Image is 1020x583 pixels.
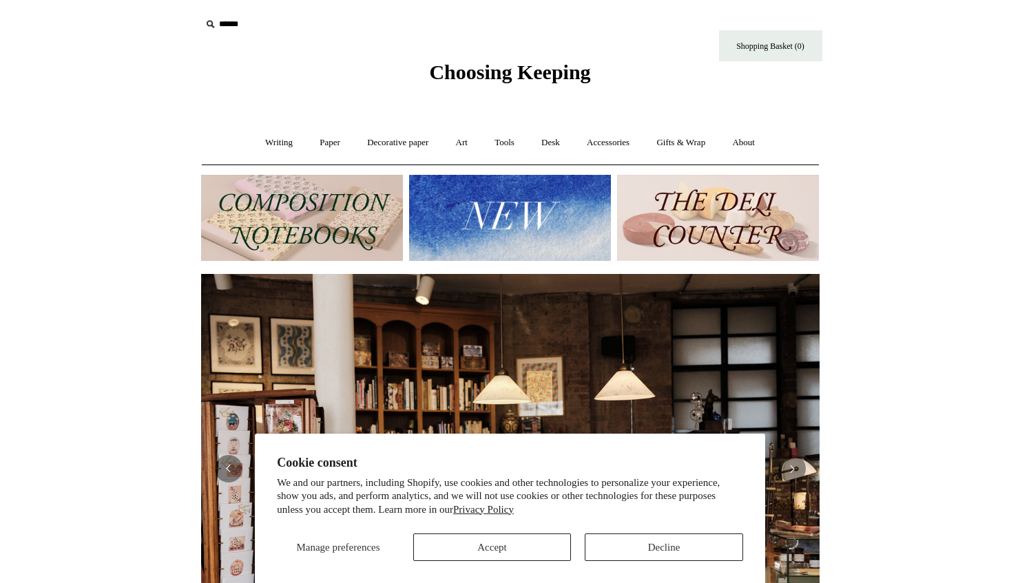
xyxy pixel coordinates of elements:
span: Choosing Keeping [429,61,590,83]
a: Art [444,125,480,161]
a: Choosing Keeping [429,72,590,81]
h2: Cookie consent [277,456,743,470]
img: The Deli Counter [617,175,819,261]
a: Paper [307,125,353,161]
button: Previous [215,455,242,483]
a: Tools [482,125,527,161]
img: 202302 Composition ledgers.jpg__PID:69722ee6-fa44-49dd-a067-31375e5d54ec [201,175,403,261]
span: Manage preferences [296,542,379,553]
a: About [720,125,767,161]
a: Shopping Basket (0) [719,30,822,61]
button: Accept [413,533,572,561]
button: Manage preferences [277,533,399,561]
a: Desk [529,125,572,161]
button: Decline [585,533,743,561]
img: New.jpg__PID:f73bdf93-380a-4a35-bcfe-7823039498e1 [409,175,611,261]
p: We and our partners, including Shopify, use cookies and other technologies to personalize your ex... [277,476,743,517]
a: Privacy Policy [453,504,514,515]
a: Accessories [574,125,642,161]
a: Decorative paper [355,125,441,161]
a: Gifts & Wrap [644,125,718,161]
a: Writing [253,125,305,161]
button: Next [778,455,806,483]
